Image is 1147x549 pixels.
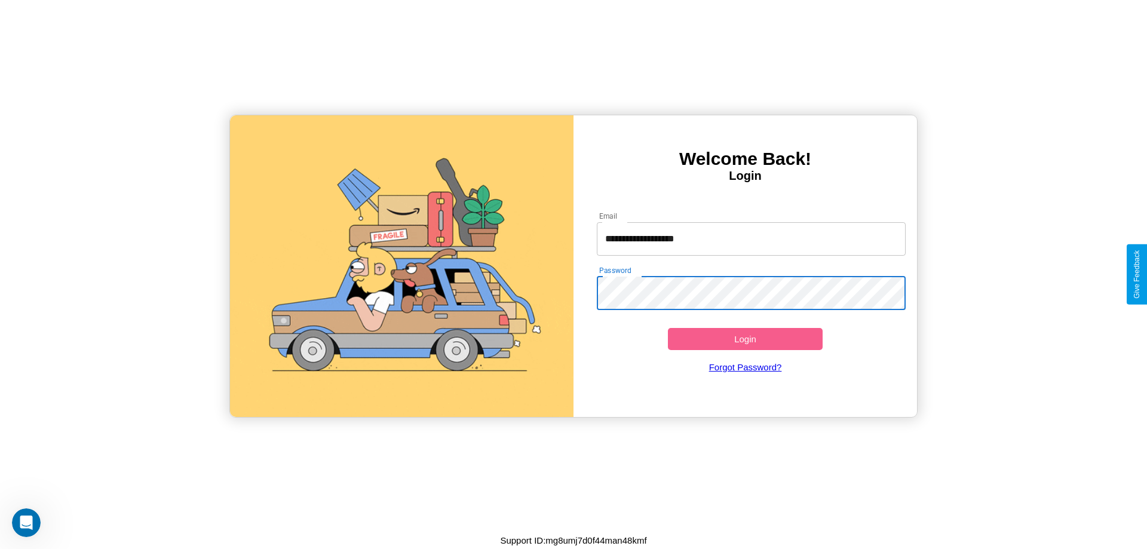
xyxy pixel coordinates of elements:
img: gif [230,115,573,417]
a: Forgot Password? [591,350,900,384]
label: Password [599,265,631,275]
label: Email [599,211,618,221]
h4: Login [573,169,917,183]
h3: Welcome Back! [573,149,917,169]
div: Give Feedback [1133,250,1141,299]
p: Support ID: mg8umj7d0f44man48kmf [500,532,646,548]
button: Login [668,328,823,350]
iframe: Intercom live chat [12,508,41,537]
